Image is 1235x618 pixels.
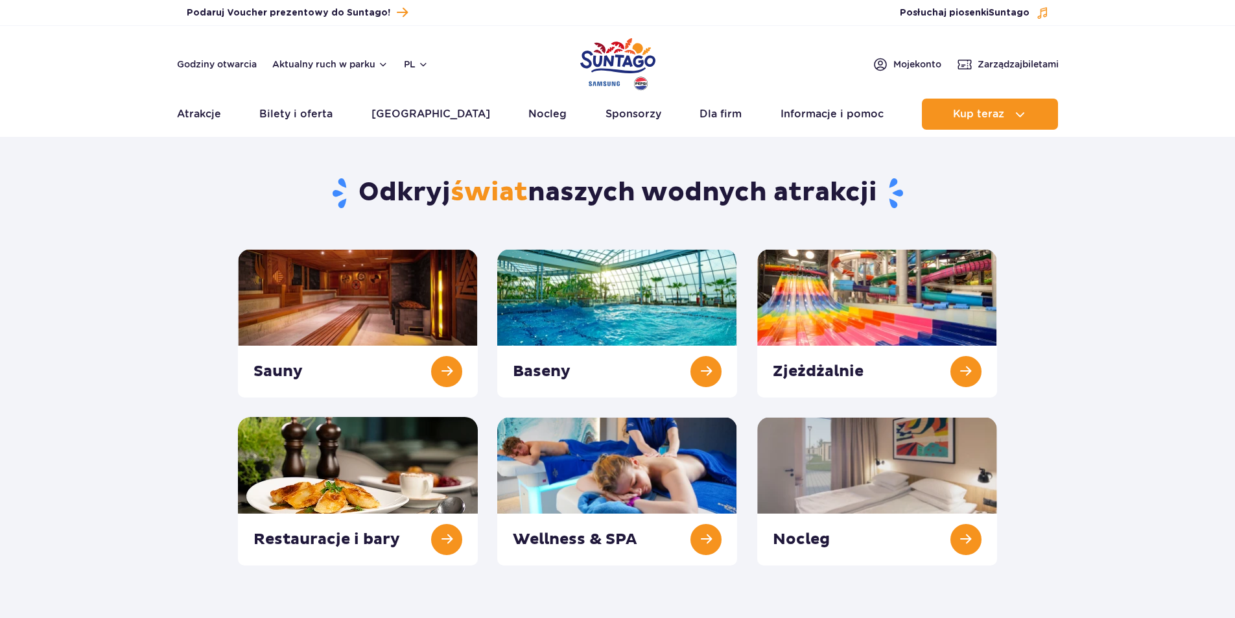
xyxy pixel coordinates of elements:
a: [GEOGRAPHIC_DATA] [371,99,490,130]
a: Park of Poland [580,32,655,92]
a: Mojekonto [873,56,941,72]
span: Podaruj Voucher prezentowy do Suntago! [187,6,390,19]
a: Dla firm [700,99,742,130]
button: Posłuchaj piosenkiSuntago [900,6,1049,19]
a: Atrakcje [177,99,221,130]
button: Kup teraz [922,99,1058,130]
span: Zarządzaj biletami [978,58,1059,71]
button: Aktualny ruch w parku [272,59,388,69]
a: Nocleg [528,99,567,130]
a: Zarządzajbiletami [957,56,1059,72]
span: Kup teraz [953,108,1004,120]
button: pl [404,58,429,71]
h1: Odkryj naszych wodnych atrakcji [238,176,997,210]
a: Sponsorzy [606,99,661,130]
a: Podaruj Voucher prezentowy do Suntago! [187,4,408,21]
span: Posłuchaj piosenki [900,6,1029,19]
a: Bilety i oferta [259,99,333,130]
span: świat [451,176,528,209]
span: Moje konto [893,58,941,71]
a: Godziny otwarcia [177,58,257,71]
span: Suntago [989,8,1029,18]
a: Informacje i pomoc [781,99,884,130]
